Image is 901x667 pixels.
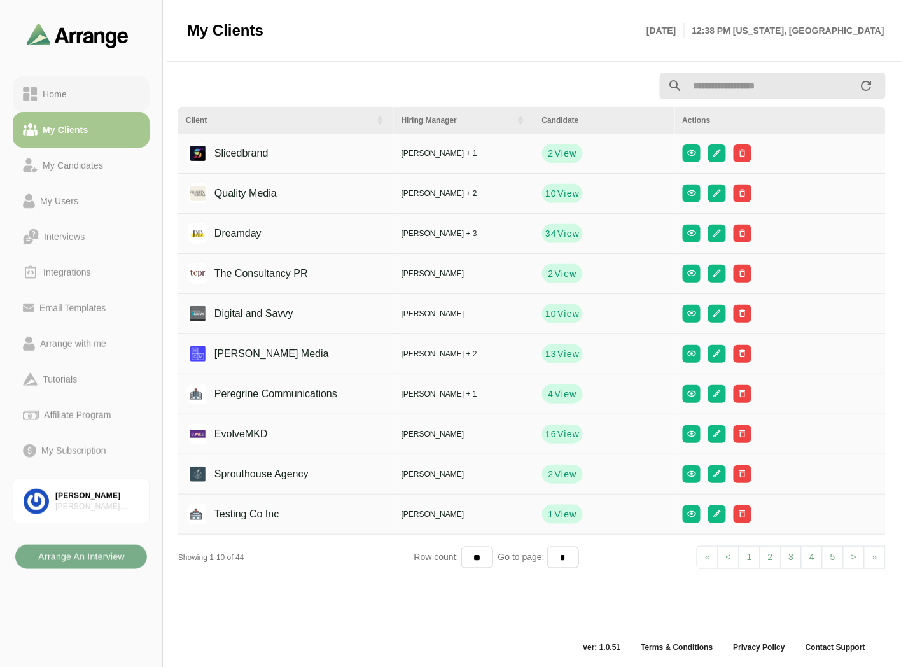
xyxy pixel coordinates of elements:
a: Next [864,546,886,569]
a: 3 [781,546,802,569]
a: My Subscription [13,433,150,468]
div: Home [38,87,72,102]
span: View [554,147,577,160]
span: » [872,552,877,562]
div: Slicedbrand [195,141,269,165]
strong: 4 [547,388,554,400]
button: 1View [542,505,583,524]
div: Quality Media [195,181,277,206]
span: > [851,552,856,562]
strong: 10 [545,187,557,200]
img: 1631367050045.jpg [188,304,208,324]
a: 5 [822,546,844,569]
b: Arrange An Interview [38,545,125,569]
span: View [554,508,577,521]
span: View [557,348,580,360]
button: 2View [542,144,583,163]
img: placeholder logo [186,384,206,404]
a: 4 [801,546,823,569]
div: Integrations [38,265,96,280]
span: View [557,428,580,440]
div: My Candidates [38,158,108,173]
div: Digital and Savvy [195,302,293,326]
p: 12:38 PM [US_STATE], [GEOGRAPHIC_DATA] [685,23,884,38]
strong: 10 [545,307,557,320]
strong: 2 [547,267,554,280]
div: [PERSON_NAME] Associates [55,502,139,512]
span: View [554,267,577,280]
a: Terms & Conditions [631,642,723,652]
button: 2View [542,264,583,283]
a: My Candidates [13,148,150,183]
button: 13View [542,344,583,363]
p: [DATE] [646,23,684,38]
div: The Consultancy PR [195,262,308,286]
div: [PERSON_NAME] + 3 [402,228,527,239]
a: [PERSON_NAME][PERSON_NAME] Associates [13,479,150,524]
img: placeholder logo [186,504,206,524]
a: 2 [760,546,781,569]
div: [PERSON_NAME] [55,491,139,502]
button: 10View [542,184,583,203]
div: [PERSON_NAME] Media [195,342,329,366]
i: appended action [859,78,874,94]
div: Interviews [39,229,90,244]
div: [PERSON_NAME] [402,268,527,279]
div: Client [186,115,367,126]
strong: 2 [547,468,554,481]
div: Actions [683,115,878,126]
span: View [557,307,580,320]
button: 34View [542,224,583,243]
a: Privacy Policy [723,642,795,652]
div: Hiring Manager [402,115,508,126]
span: View [554,388,577,400]
div: Sprouthouse Agency [195,462,309,486]
a: Interviews [13,219,150,255]
button: 2View [542,465,583,484]
div: Candidate [542,115,667,126]
a: My Clients [13,112,150,148]
div: Peregrine Communications [195,382,337,406]
a: Affiliate Program [13,397,150,433]
div: [PERSON_NAME] + 2 [402,188,527,199]
a: Home [13,76,150,112]
button: 10View [542,304,583,323]
a: My Users [13,183,150,219]
span: View [554,468,577,481]
div: EvolveMKD [195,422,268,446]
span: View [557,187,580,200]
span: View [557,227,580,240]
a: Integrations [13,255,150,290]
div: [PERSON_NAME] [402,509,527,520]
img: hannah_cranston_media_logo.jpg [188,344,208,364]
button: 16View [542,425,583,444]
strong: 1 [547,508,554,521]
span: Go to page: [493,552,547,562]
div: My Subscription [36,443,111,458]
div: Email Templates [34,300,111,316]
span: Row count: [414,552,461,562]
div: [PERSON_NAME] + 1 [402,388,527,400]
div: [PERSON_NAME] [402,428,527,440]
div: [PERSON_NAME] + 2 [402,348,527,360]
span: My Clients [187,21,263,40]
strong: 13 [545,348,557,360]
div: My Clients [38,122,93,137]
button: 4View [542,384,583,404]
img: quality_media_logo.jpg [188,183,208,204]
div: Tutorials [38,372,82,387]
a: Tutorials [13,362,150,397]
img: arrangeai-name-small-logo.4d2b8aee.svg [27,23,129,48]
img: sprouthouseagency_logo.jpg [188,464,208,484]
a: Next [843,546,865,569]
div: [PERSON_NAME] + 1 [402,148,527,159]
div: [PERSON_NAME] [402,308,527,319]
strong: 2 [547,147,554,160]
span: ver: 1.0.51 [573,642,631,652]
img: dreamdayla_logo.jpg [188,223,208,244]
a: Email Templates [13,290,150,326]
button: Arrange An Interview [15,545,147,569]
img: tcpr.jpeg [188,263,208,284]
a: Arrange with me [13,326,150,362]
div: [PERSON_NAME] [402,468,527,480]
